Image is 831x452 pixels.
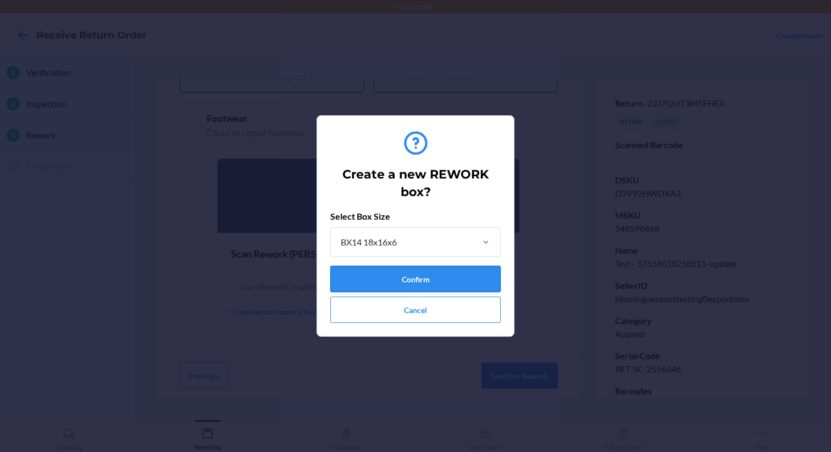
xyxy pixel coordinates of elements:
input: BX14 18x16x6 [340,236,341,249]
button: Confirm [330,266,501,292]
h2: Create a new REWORK box? [335,166,496,201]
button: Cancel [330,297,501,323]
p: Select Box Size [330,210,501,223]
div: BX14 18x16x6 [341,236,397,249]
